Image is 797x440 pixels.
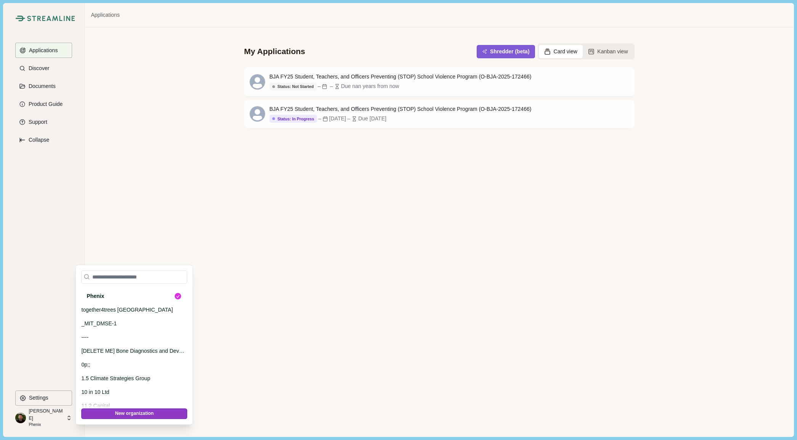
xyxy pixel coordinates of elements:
p: Collapse [26,137,49,143]
div: Due [DATE] [358,115,386,123]
button: Settings [15,390,72,406]
div: BJA FY25 Student, Teachers, and Officers Preventing (STOP) School Violence Program (O-BJA-2025-17... [270,73,532,81]
p: 0p;; [81,361,185,369]
p: [DELETE ME] Bone Diagnostics and Devices [81,347,185,355]
p: Discover [26,65,49,72]
div: [DATE] [329,115,346,123]
div: BJA FY25 Student, Teachers, and Officers Preventing (STOP) School Violence Program (O-BJA-2025-17... [270,105,532,113]
button: Card view [539,45,583,58]
button: Kanban view [583,45,633,58]
a: BJA FY25 Student, Teachers, and Officers Preventing (STOP) School Violence Program (O-BJA-2025-17... [244,67,635,96]
div: – [318,115,321,123]
svg: avatar [250,74,265,90]
button: Applications [15,43,72,58]
button: Expand [15,132,72,147]
img: Streamline Climate Logo [15,15,25,21]
p: Support [26,119,47,125]
p: _MIT_DMSE-1 [81,320,185,328]
img: profile picture [15,413,26,423]
a: Streamline Climate LogoStreamline Climate Logo [15,15,72,21]
div: – [347,115,350,123]
button: Status: Not Started [270,83,317,91]
a: Applications [91,11,120,19]
div: – [330,82,333,90]
a: Settings [15,390,72,408]
button: Support [15,114,72,130]
p: Phenix [29,422,64,428]
div: – [318,82,321,90]
div: Status: Not Started [272,84,314,89]
div: Status: In Progress [272,117,314,122]
p: 10 in 10 Ltd [81,388,185,396]
img: Streamline Climate Logo [27,16,75,21]
div: My Applications [244,46,305,57]
button: Discover [15,61,72,76]
a: BJA FY25 Student, Teachers, and Officers Preventing (STOP) School Violence Program (O-BJA-2025-17... [244,100,635,128]
button: Documents [15,78,72,94]
div: Due nan years from now [341,82,399,90]
p: together4trees [GEOGRAPHIC_DATA] [81,306,185,314]
p: [PERSON_NAME] [29,408,64,422]
svg: avatar [250,106,265,122]
p: Product Guide [26,101,63,107]
button: Shredder (beta) [477,45,535,58]
p: Documents [26,83,56,90]
p: 1.5 Climate Strategies Group [81,374,185,382]
p: Settings [26,395,48,401]
button: New organization [81,408,187,419]
p: Phenix [87,292,169,300]
button: Status: In Progress [270,115,317,123]
p: ---- [81,333,185,341]
p: Applications [26,47,58,54]
button: Product Guide [15,96,72,112]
